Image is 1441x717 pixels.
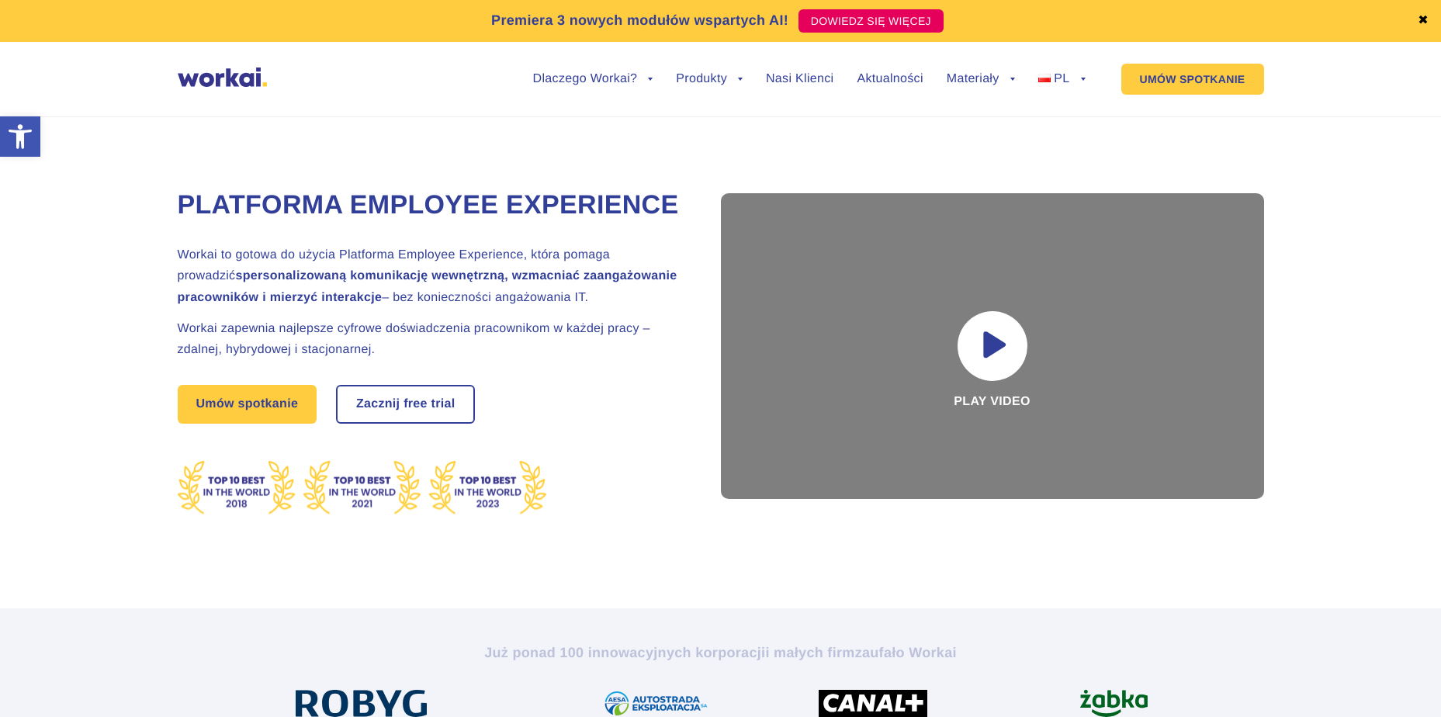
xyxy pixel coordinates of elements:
strong: spersonalizowaną komunikację wewnętrzną, wzmacniać zaangażowanie pracowników i mierzyć interakcje [178,269,677,303]
a: DOWIEDZ SIĘ WIĘCEJ [798,9,944,33]
a: Materiały [947,73,1015,85]
h2: Workai zapewnia najlepsze cyfrowe doświadczenia pracownikom w każdej pracy – zdalnej, hybrydowej ... [178,318,682,360]
h1: Platforma Employee Experience [178,188,682,223]
a: Zacznij free trial [338,386,474,422]
h2: Już ponad 100 innowacyjnych korporacji zaufało Workai [290,643,1152,662]
div: Play video [721,193,1264,499]
p: Premiera 3 nowych modułów wspartych AI! [491,10,788,31]
a: Nasi Klienci [766,73,833,85]
h2: Workai to gotowa do użycia Platforma Employee Experience, która pomaga prowadzić – bez koniecznoś... [178,244,682,308]
a: Dlaczego Workai? [533,73,653,85]
a: ✖ [1418,15,1429,27]
a: Umów spotkanie [178,385,317,424]
i: i małych firm [765,645,854,660]
span: PL [1054,72,1069,85]
a: Produkty [676,73,743,85]
a: Aktualności [857,73,923,85]
a: UMÓW SPOTKANIE [1121,64,1264,95]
